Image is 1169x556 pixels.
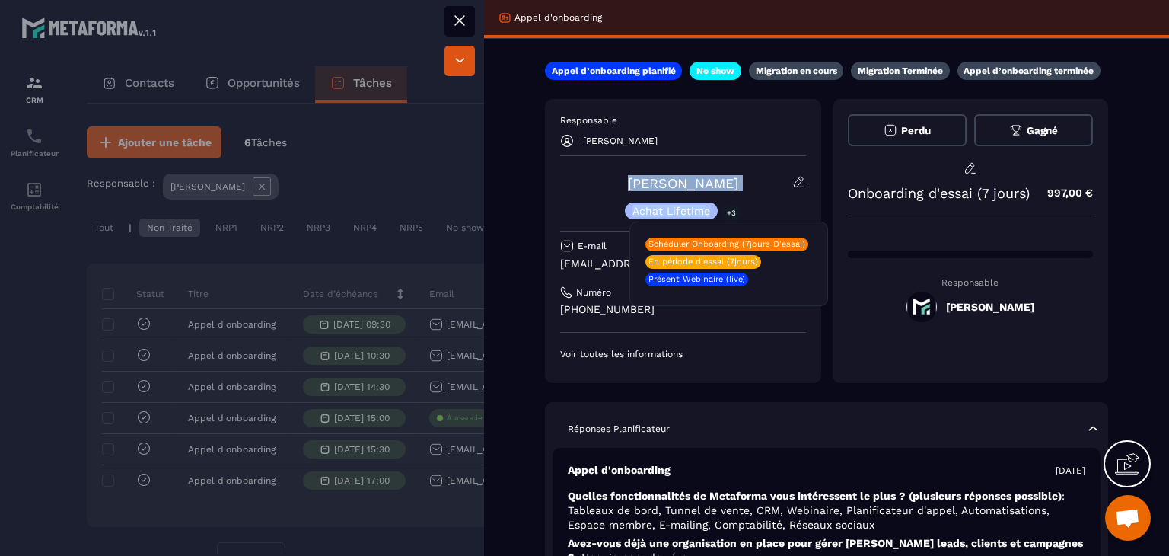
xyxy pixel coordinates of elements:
[576,286,611,299] p: Numéro
[560,257,806,271] p: [EMAIL_ADDRESS][DOMAIN_NAME]
[901,125,931,136] span: Perdu
[648,257,758,267] p: En période d'essai (7jours)
[1032,178,1093,208] p: 997,00 €
[848,114,967,146] button: Perdu
[721,205,741,221] p: +3
[964,65,1094,77] p: Appel d’onboarding terminée
[514,11,602,24] p: Appel d'onboarding
[560,114,806,126] p: Responsable
[974,114,1093,146] button: Gagné
[568,423,670,435] p: Réponses Planificateur
[756,65,837,77] p: Migration en cours
[848,185,1030,201] p: Onboarding d'essai (7 jours)
[552,65,676,77] p: Appel d’onboarding planifié
[648,239,805,250] p: Scheduler Onboarding (7jours D'essai)
[1056,465,1085,477] p: [DATE]
[583,136,658,146] p: [PERSON_NAME]
[696,65,734,77] p: No show
[560,348,806,360] p: Voir toutes les informations
[1105,495,1151,541] div: Ouvrir le chat
[560,302,806,317] p: [PHONE_NUMBER]
[568,463,671,478] p: Appel d'onboarding
[858,65,943,77] p: Migration Terminée
[1027,125,1058,136] span: Gagné
[578,240,607,252] p: E-mail
[628,175,738,191] a: [PERSON_NAME]
[946,301,1034,313] h5: [PERSON_NAME]
[648,274,745,285] p: Présent Webinaire (live)
[568,489,1085,532] p: Quelles fonctionnalités de Metaforma vous intéressent le plus ? (plusieurs réponses possible)
[632,206,710,216] p: Achat Lifetime
[848,277,1094,288] p: Responsable
[568,490,1065,531] span: : Tableaux de bord, Tunnel de vente, CRM, Webinaire, Planificateur d'appel, Automatisations, Espa...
